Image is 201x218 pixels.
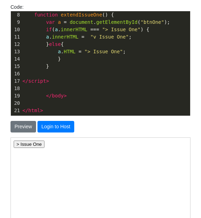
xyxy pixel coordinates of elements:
span: ( . ) { [22,27,150,32]
span: > [40,108,43,113]
div: 16 [11,70,21,77]
div: 12 [11,41,21,48]
span: HTML [64,49,76,54]
span: "v Issue One" [90,34,129,40]
span: innerHTML [52,34,78,40]
div: 10 [11,26,21,33]
span: = [78,49,81,54]
span: . ; [22,49,126,54]
div: 15 [11,63,21,70]
div: 11 [11,33,21,41]
span: === [90,27,99,32]
div: 20 [11,100,21,107]
div: 17 [11,77,21,85]
span: a [55,27,58,32]
span: innerHTML [61,27,88,32]
span: } { [22,41,64,47]
span: = [82,34,84,40]
div: > Issue One [6,4,31,9]
span: script [28,78,46,84]
span: extendIssueOne [61,12,102,18]
span: </ [22,78,28,84]
span: "> Issue One" [102,27,141,32]
span: function [34,12,58,18]
span: document [70,19,93,25]
span: . ; [22,34,132,40]
span: "btnOne" [140,19,164,25]
span: a [58,49,61,54]
span: } [22,56,61,62]
div: 9 [11,19,21,26]
span: a [58,19,61,25]
div: 13 [11,48,21,55]
span: body [52,93,64,98]
div: 14 [11,55,21,63]
span: > [64,93,67,98]
span: html [28,108,40,113]
span: getElementById [96,19,138,25]
button: Preview [11,121,36,133]
span: </ [22,108,28,113]
span: else [49,41,61,47]
span: if [46,27,52,32]
div: 18 [11,85,21,92]
div: 19 [11,92,21,100]
span: "> Issue One" [84,49,123,54]
div: Code: [5,4,196,116]
div: 21 [11,107,21,114]
span: . ( ); [22,19,170,25]
span: () { [22,12,114,18]
div: 8 [11,11,21,19]
button: Login to Host [37,121,75,133]
button: > Issue One [3,3,34,10]
span: var [46,19,55,25]
span: a [46,34,49,40]
span: } [22,63,49,69]
span: </ [46,93,52,98]
span: = [64,19,67,25]
span: > [46,78,49,84]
